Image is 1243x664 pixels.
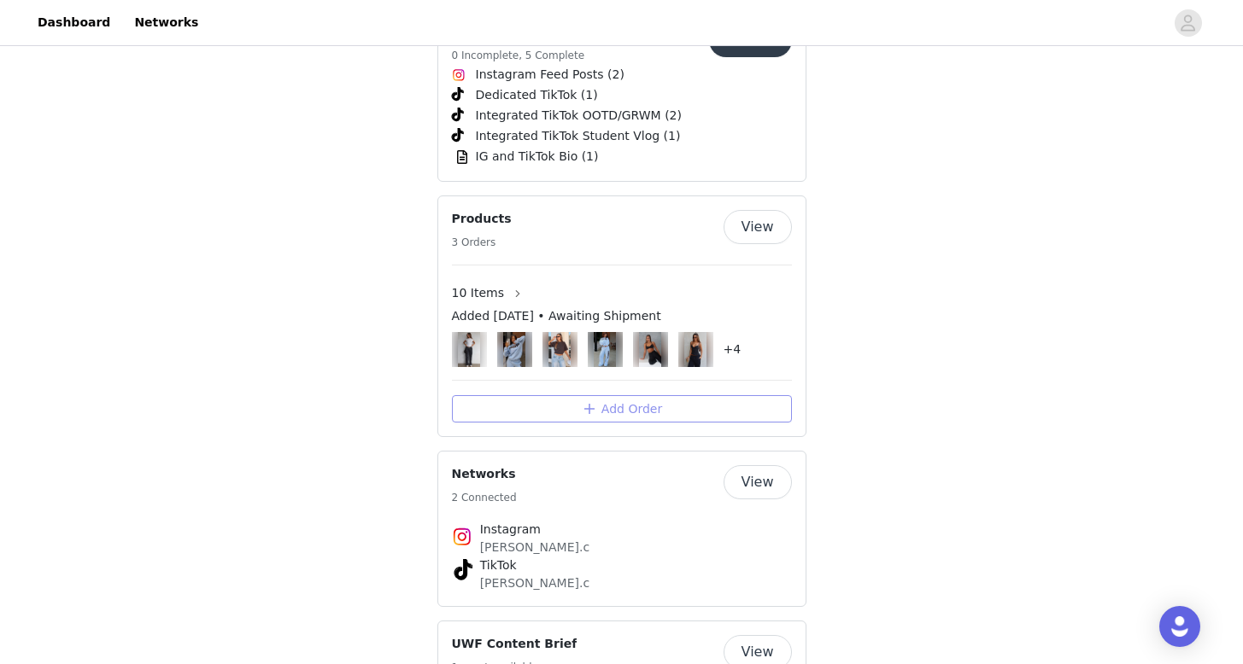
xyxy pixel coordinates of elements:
img: From The Archives Allora Wide Leg Sweatpants Blue [594,332,617,367]
img: Image Background Blur [588,328,623,371]
img: From The Archives Allora Oversized Hoodie Blue [503,332,526,367]
img: Fusion Sports Bra Black [639,332,662,367]
img: From The Archives Lexi Oversized Tee Charcoal [548,332,572,367]
div: avatar [1180,9,1196,37]
h4: TikTok [480,556,764,574]
button: View [724,210,792,244]
h5: 2 Connected [452,490,517,505]
img: Image Background Blur [542,328,578,371]
p: [PERSON_NAME].c [480,539,764,556]
h4: Instagram [480,521,764,539]
span: Added [DATE] • Awaiting Shipment [452,307,661,325]
div: Products [437,195,806,437]
button: View [724,465,792,499]
h4: Networks [452,465,517,483]
h4: +4 [724,341,742,358]
img: Image Background Blur [678,328,713,371]
p: [PERSON_NAME].c [480,574,764,592]
h4: UWF Content Brief [452,635,578,653]
a: Networks [124,3,208,42]
img: Image Background Blur [452,328,487,371]
button: Add Order [452,395,792,422]
img: Have A Nice Day Top Black [684,332,707,367]
h4: Products [452,210,512,228]
span: IG and TikTok Bio (1) [476,148,599,166]
span: Instagram Feed Posts (2) [476,66,624,84]
a: Dashboard [27,3,120,42]
div: Task Requirements [437,9,806,182]
span: Dedicated TikTok (1) [476,86,598,104]
h5: 0 Incomplete, 5 Complete [452,48,585,63]
span: Integrated TikTok OOTD/GRWM (2) [476,107,682,125]
span: Integrated TikTok Student Vlog (1) [476,127,681,145]
span: 10 Items [452,284,504,302]
div: Open Intercom Messenger [1159,606,1200,647]
img: Instagram Icon [452,527,472,547]
h5: 3 Orders [452,235,512,250]
img: Bring The Style Low Rise Wide Leg Jeans Black Acid Wash [458,332,481,367]
img: Image Background Blur [497,328,532,371]
img: Image Background Blur [633,328,668,371]
img: Instagram Icon [452,68,466,82]
div: Networks [437,451,806,607]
